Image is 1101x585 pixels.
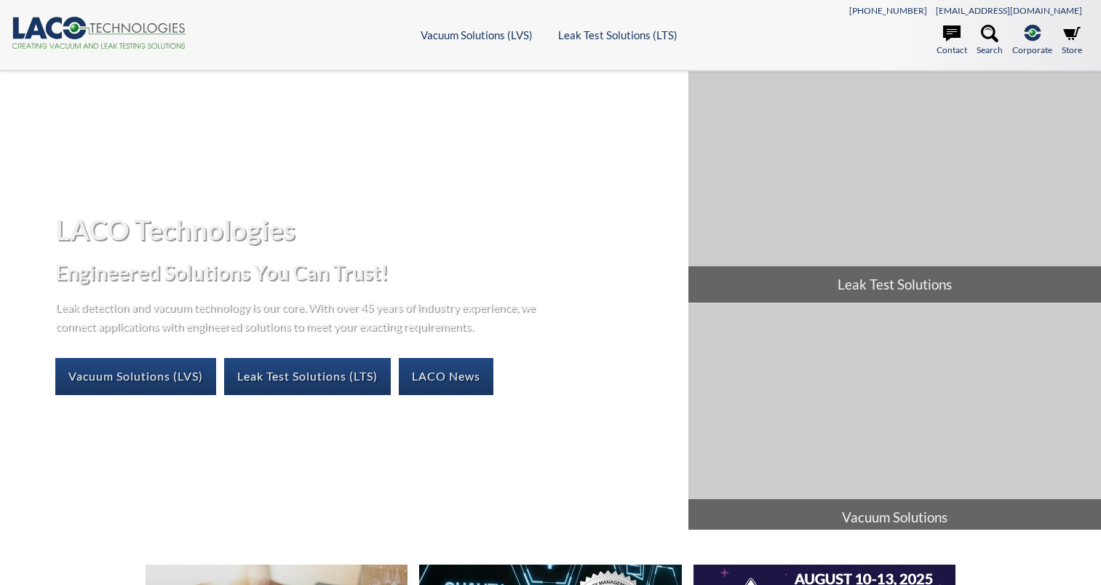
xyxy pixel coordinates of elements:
[688,266,1101,303] span: Leak Test Solutions
[937,25,967,57] a: Contact
[399,358,493,394] a: LACO News
[558,28,677,41] a: Leak Test Solutions (LTS)
[55,358,216,394] a: Vacuum Solutions (LVS)
[224,358,391,394] a: Leak Test Solutions (LTS)
[1012,43,1052,57] span: Corporate
[1062,25,1082,57] a: Store
[55,259,677,286] h2: Engineered Solutions You Can Trust!
[849,5,927,16] a: [PHONE_NUMBER]
[55,212,677,247] h1: LACO Technologies
[688,71,1101,303] a: Leak Test Solutions
[55,298,543,335] p: Leak detection and vacuum technology is our core. With over 45 years of industry experience, we c...
[977,25,1003,57] a: Search
[936,5,1082,16] a: [EMAIL_ADDRESS][DOMAIN_NAME]
[688,499,1101,536] span: Vacuum Solutions
[421,28,533,41] a: Vacuum Solutions (LVS)
[688,303,1101,535] a: Vacuum Solutions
